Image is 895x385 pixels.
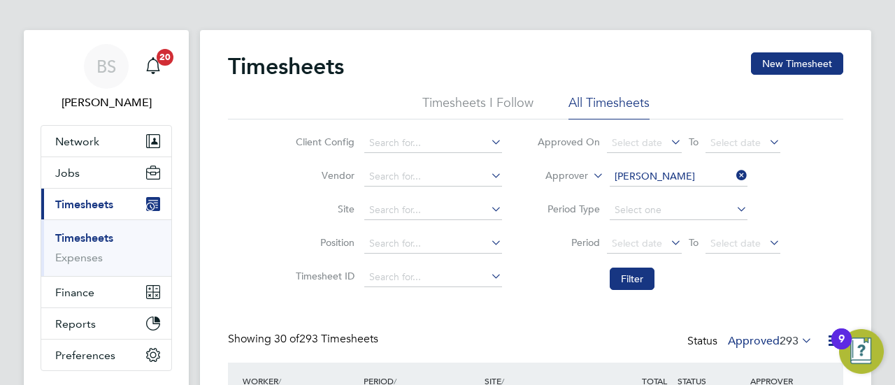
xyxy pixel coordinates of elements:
[685,233,703,252] span: To
[228,332,381,347] div: Showing
[55,286,94,299] span: Finance
[839,329,884,374] button: Open Resource Center, 9 new notifications
[710,237,761,249] span: Select date
[610,201,747,220] input: Select one
[41,157,171,188] button: Jobs
[292,236,355,249] label: Position
[55,135,99,148] span: Network
[728,334,812,348] label: Approved
[41,277,171,307] button: Finance
[55,198,113,211] span: Timesheets
[612,136,662,149] span: Select date
[685,133,703,151] span: To
[55,166,80,180] span: Jobs
[537,203,600,215] label: Period Type
[537,236,600,249] label: Period
[157,49,173,66] span: 20
[55,317,96,330] span: Reports
[364,167,502,187] input: Search for...
[537,136,600,148] label: Approved On
[292,203,355,215] label: Site
[364,234,502,254] input: Search for...
[422,94,534,119] li: Timesheets I Follow
[228,52,344,80] h2: Timesheets
[780,334,799,348] span: 293
[41,219,171,276] div: Timesheets
[292,136,355,148] label: Client Config
[41,308,171,339] button: Reports
[364,268,502,287] input: Search for...
[41,340,171,370] button: Preferences
[55,251,103,264] a: Expenses
[612,237,662,249] span: Select date
[710,136,761,149] span: Select date
[41,94,172,111] span: Beth Seddon
[96,57,116,75] span: BS
[292,270,355,282] label: Timesheet ID
[55,231,113,245] a: Timesheets
[751,52,843,75] button: New Timesheet
[364,201,502,220] input: Search for...
[525,169,588,183] label: Approver
[364,133,502,153] input: Search for...
[274,332,378,346] span: 293 Timesheets
[274,332,299,346] span: 30 of
[139,44,167,89] a: 20
[41,126,171,157] button: Network
[610,268,654,290] button: Filter
[41,44,172,111] a: BS[PERSON_NAME]
[55,349,115,362] span: Preferences
[568,94,650,119] li: All Timesheets
[610,167,747,187] input: Search for...
[41,189,171,219] button: Timesheets
[838,339,845,357] div: 9
[292,169,355,182] label: Vendor
[687,332,815,351] div: Status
